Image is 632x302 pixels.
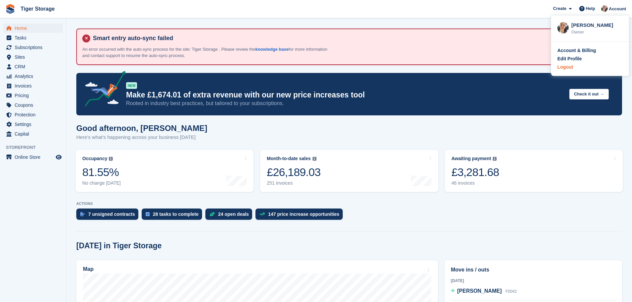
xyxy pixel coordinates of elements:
div: [DATE] [451,278,616,284]
div: Month-to-date sales [267,156,311,161]
a: menu [3,81,63,91]
a: menu [3,72,63,81]
div: Owner [571,29,623,35]
h2: Move ins / outs [451,266,616,274]
div: 24 open deals [218,211,249,217]
span: CRM [15,62,54,71]
div: Occupancy [82,156,107,161]
span: Help [586,5,595,12]
span: Settings [15,120,54,129]
span: Create [553,5,566,12]
div: 81.55% [82,165,121,179]
img: price-adjustments-announcement-icon-8257ccfd72463d97f412b2fc003d46551f7dbcb40ab6d574587a9cd5c0d94... [79,71,126,109]
a: menu [3,110,63,119]
a: Logout [557,64,623,71]
span: F0042 [506,289,517,294]
a: menu [3,43,63,52]
img: task-75834270c22a3079a89374b754ae025e5fb1db73e45f91037f5363f120a921f8.svg [146,212,150,216]
span: Home [15,24,54,33]
span: Account [609,6,626,12]
img: icon-info-grey-7440780725fd019a000dd9b08b2336e03edf1995a4989e88bcd33f0948082b44.svg [109,157,113,161]
span: Storefront [6,144,66,151]
a: menu [3,62,63,71]
span: [PERSON_NAME] [457,288,502,294]
img: Becky Martin [557,22,569,33]
div: £26,189.03 [267,165,320,179]
span: Pricing [15,91,54,100]
div: Edit Profile [557,55,582,62]
h1: Good afternoon, [PERSON_NAME] [76,124,207,133]
h4: Smart entry auto-sync failed [90,34,616,42]
a: menu [3,33,63,42]
div: £3,281.68 [452,165,499,179]
a: 147 price increase opportunities [255,209,346,223]
a: 28 tasks to complete [142,209,205,223]
a: Occupancy 81.55% No change [DATE] [76,150,253,192]
a: 24 open deals [205,209,256,223]
div: 147 price increase opportunities [268,211,339,217]
span: Coupons [15,100,54,110]
p: ACTIONS [76,202,622,206]
a: Awaiting payment £3,281.68 46 invoices [445,150,623,192]
a: menu [3,24,63,33]
span: Sites [15,52,54,62]
div: No change [DATE] [82,180,121,186]
img: stora-icon-8386f47178a22dfd0bd8f6a31ec36ba5ce8667c1dd55bd0f319d3a0aa187defe.svg [5,4,15,14]
a: menu [3,91,63,100]
h2: Map [83,266,94,272]
a: Month-to-date sales £26,189.03 251 invoices [260,150,438,192]
a: menu [3,129,63,139]
img: icon-info-grey-7440780725fd019a000dd9b08b2336e03edf1995a4989e88bcd33f0948082b44.svg [313,157,316,161]
img: deal-1b604bf984904fb50ccaf53a9ad4b4a5d6e5aea283cecdc64d6e3604feb123c2.svg [209,212,215,216]
h2: [DATE] in Tiger Storage [76,241,162,250]
img: Becky Martin [601,5,608,12]
span: Invoices [15,81,54,91]
a: Preview store [55,153,63,161]
img: icon-info-grey-7440780725fd019a000dd9b08b2336e03edf1995a4989e88bcd33f0948082b44.svg [493,157,497,161]
a: menu [3,100,63,110]
a: 7 unsigned contracts [76,209,142,223]
div: 28 tasks to complete [153,211,199,217]
a: Tiger Storage [18,3,57,14]
div: 7 unsigned contracts [88,211,135,217]
a: Edit Profile [557,55,623,62]
div: [PERSON_NAME] [571,22,623,28]
div: NEW [126,82,137,89]
a: menu [3,120,63,129]
span: Protection [15,110,54,119]
p: Rooted in industry best practices, but tailored to your subscriptions. [126,100,564,107]
p: Make £1,674.01 of extra revenue with our new price increases tool [126,90,564,100]
div: Awaiting payment [452,156,491,161]
a: Account & Billing [557,47,623,54]
p: Here's what's happening across your business [DATE] [76,134,207,141]
a: [PERSON_NAME] F0042 [451,287,517,296]
div: 46 invoices [452,180,499,186]
span: Online Store [15,152,54,162]
a: menu [3,152,63,162]
span: Subscriptions [15,43,54,52]
div: 251 invoices [267,180,320,186]
p: An error occurred with the auto-sync process for the site: Tiger Storage . Please review the for ... [82,46,331,59]
img: contract_signature_icon-13c848040528278c33f63329250d36e43548de30e8caae1d1a13099fd9432cc5.svg [80,212,85,216]
a: menu [3,52,63,62]
span: Analytics [15,72,54,81]
button: Check it out → [569,89,609,100]
img: price_increase_opportunities-93ffe204e8149a01c8c9dc8f82e8f89637d9d84a8eef4429ea346261dce0b2c0.svg [259,212,265,215]
span: Capital [15,129,54,139]
a: knowledge base [255,47,289,52]
div: Account & Billing [557,47,596,54]
div: Logout [557,64,573,71]
span: Tasks [15,33,54,42]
